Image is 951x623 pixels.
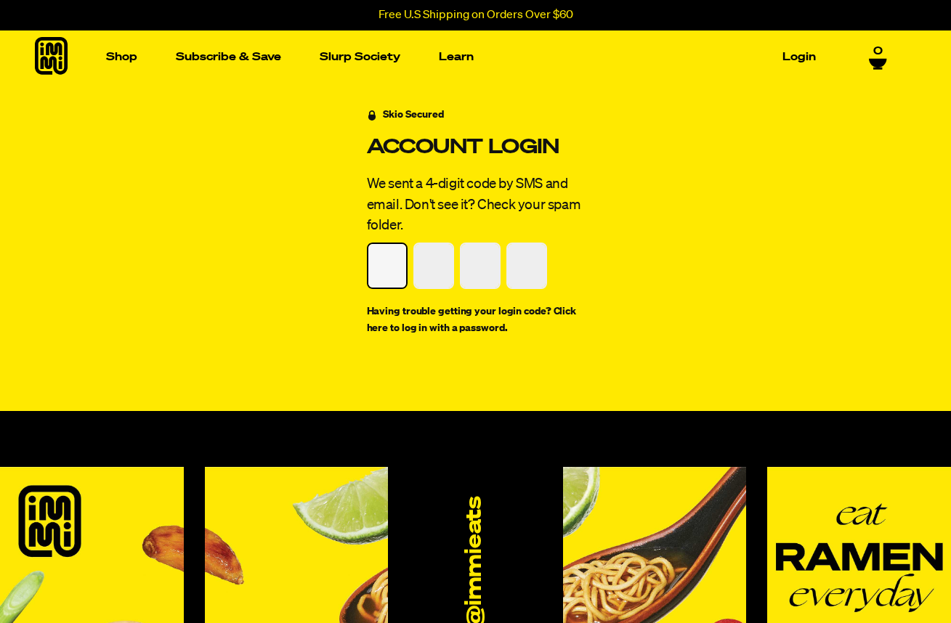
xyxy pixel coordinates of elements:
span: We sent a 4-digit code by SMS and email. Don't see it? Check your spam folder. [367,177,581,233]
input: Please enter your pin code [461,244,499,288]
a: 0 [869,45,887,70]
p: Free U.S Shipping on Orders Over $60 [379,9,573,22]
a: Skio Secured [367,107,444,134]
input: Please enter your pin code [508,244,546,288]
nav: Main navigation [100,30,822,84]
input: Please enter your pin code [368,244,406,288]
a: Subscribe & Save [170,46,287,68]
a: Learn [433,46,479,68]
span: 0 [873,45,883,58]
a: Slurp Society [314,46,406,68]
a: Having trouble getting your login code? Click here to log in with a password. [367,306,577,333]
a: Shop [100,46,143,68]
a: Login [777,46,822,68]
div: Skio Secured [383,107,444,123]
svg: Security [367,110,377,121]
input: Please enter your pin code [415,244,453,288]
h2: Account Login [367,135,585,160]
